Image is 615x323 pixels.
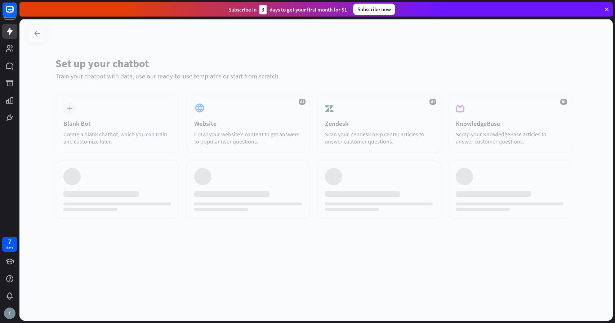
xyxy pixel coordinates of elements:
[259,5,267,14] div: 3
[228,5,347,14] div: Subscribe in days to get your first month for $1
[2,237,17,252] a: 7 days
[8,238,12,245] div: 7
[6,245,13,250] div: days
[353,4,395,15] div: Subscribe now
